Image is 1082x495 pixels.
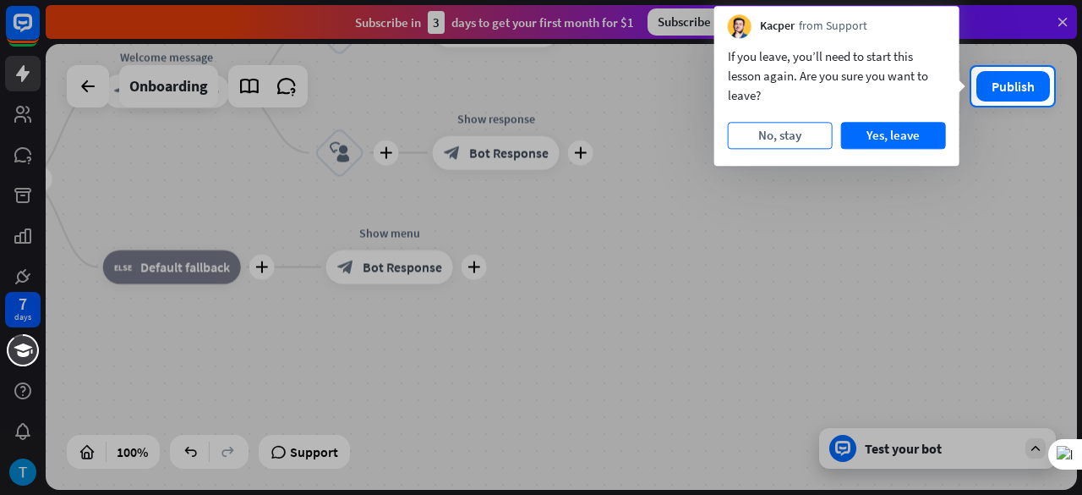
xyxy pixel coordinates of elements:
button: Yes, leave [841,122,946,149]
span: Kacper [760,19,795,36]
div: If you leave, you’ll need to start this lesson again. Are you sure you want to leave? [728,47,946,105]
button: Publish [976,71,1050,102]
button: Open LiveChat chat widget [14,7,64,58]
span: from Support [799,19,867,36]
button: No, stay [728,122,833,149]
